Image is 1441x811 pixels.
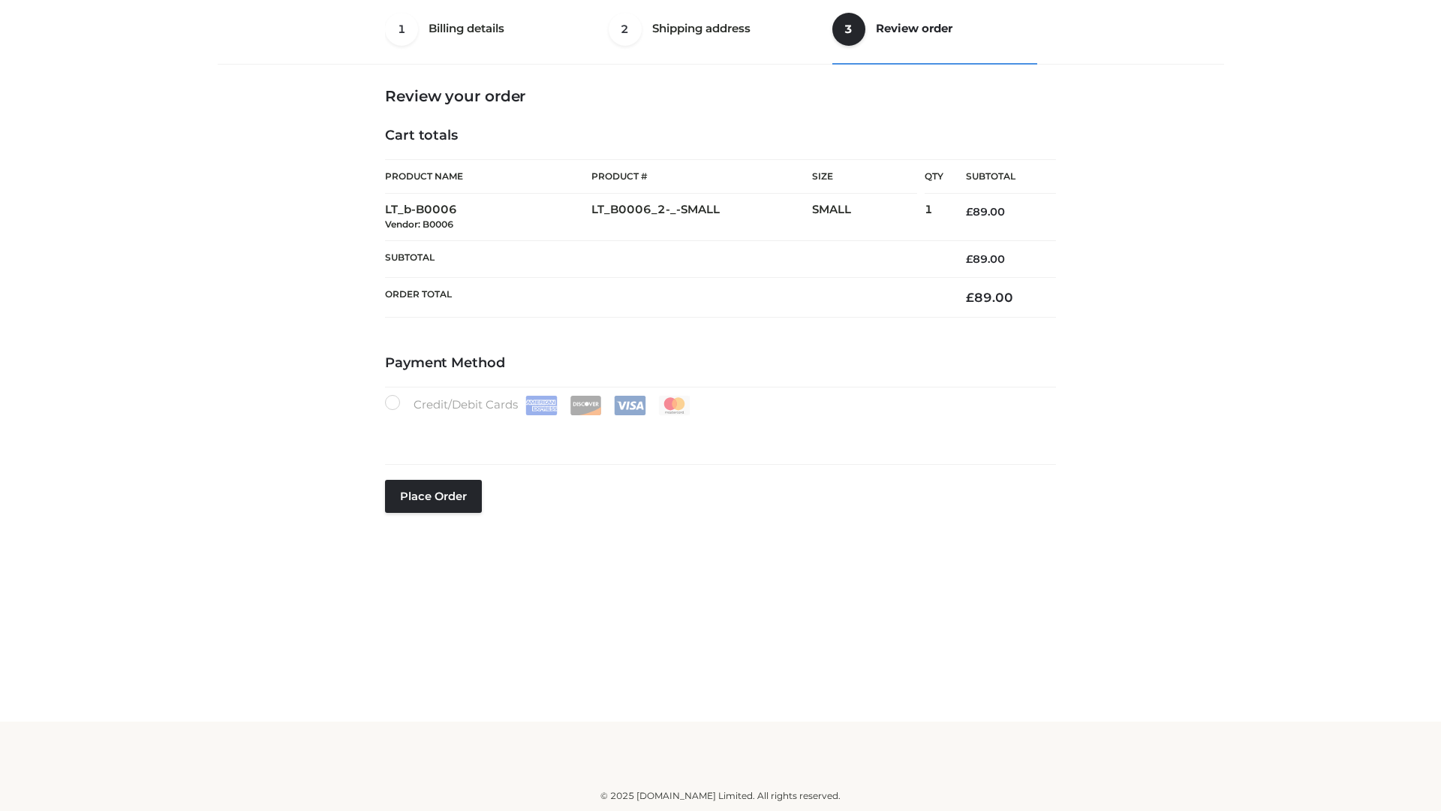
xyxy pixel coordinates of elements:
[966,205,1005,219] bdi: 89.00
[570,396,602,415] img: Discover
[385,194,591,241] td: LT_b-B0006
[223,788,1218,803] div: © 2025 [DOMAIN_NAME] Limited. All rights reserved.
[385,355,1056,372] h4: Payment Method
[966,252,1005,266] bdi: 89.00
[966,290,1013,305] bdi: 89.00
[925,194,943,241] td: 1
[966,290,974,305] span: £
[966,205,973,219] span: £
[925,159,943,194] th: Qty
[591,194,812,241] td: LT_B0006_2-_-SMALL
[385,395,692,415] label: Credit/Debit Cards
[966,252,973,266] span: £
[525,396,558,415] img: Amex
[658,396,690,415] img: Mastercard
[385,87,1056,105] h3: Review your order
[385,159,591,194] th: Product Name
[943,160,1056,194] th: Subtotal
[385,278,943,318] th: Order Total
[385,480,482,513] button: Place order
[385,219,453,230] small: Vendor: B0006
[385,240,943,277] th: Subtotal
[591,159,812,194] th: Product #
[394,422,1047,439] iframe: Secure card payment input frame
[812,194,925,241] td: SMALL
[385,128,1056,144] h4: Cart totals
[812,160,917,194] th: Size
[614,396,646,415] img: Visa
